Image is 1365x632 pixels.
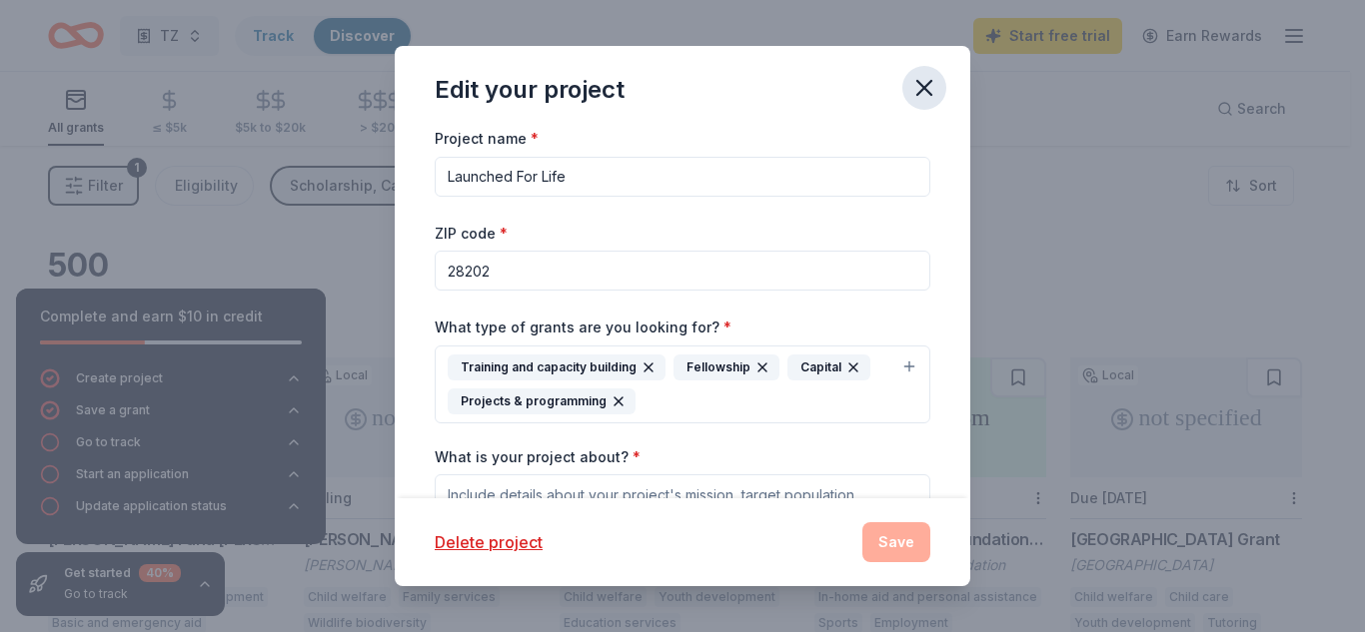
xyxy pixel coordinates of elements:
[674,354,779,380] div: Fellowship
[435,129,539,149] label: Project name
[448,354,666,380] div: Training and capacity building
[435,157,930,197] input: After school program
[435,447,641,467] label: What is your project about?
[435,317,731,337] label: What type of grants are you looking for?
[787,354,870,380] div: Capital
[435,530,543,554] button: Delete project
[435,74,625,106] div: Edit your project
[435,251,930,291] input: 12345 (U.S. only)
[448,388,636,414] div: Projects & programming
[435,224,508,244] label: ZIP code
[435,345,930,423] button: Training and capacity buildingFellowshipCapitalProjects & programming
